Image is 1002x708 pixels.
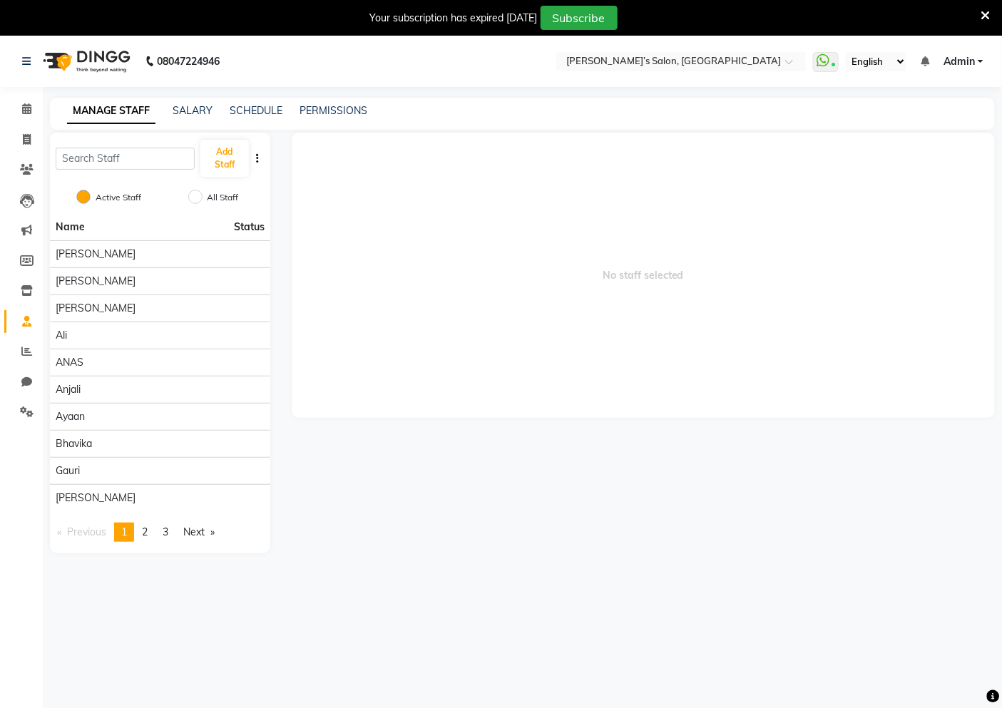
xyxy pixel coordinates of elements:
[67,525,106,538] span: Previous
[56,382,81,397] span: Anjali
[56,328,67,343] span: ali
[56,409,85,424] span: Ayaan
[67,98,155,124] a: MANAGE STAFF
[56,355,83,370] span: ANAS
[56,274,136,289] span: [PERSON_NAME]
[121,525,127,538] span: 1
[163,525,168,538] span: 3
[50,523,270,542] nav: Pagination
[56,436,92,451] span: Bhavika
[944,54,975,69] span: Admin
[96,191,141,204] label: Active Staff
[370,11,538,26] div: Your subscription has expired [DATE]
[176,523,222,542] a: Next
[36,41,134,81] img: logo
[173,104,213,117] a: SALARY
[230,104,282,117] a: SCHEDULE
[541,6,618,30] button: Subscribe
[56,148,195,170] input: Search Staff
[157,41,220,81] b: 08047224946
[234,220,265,235] span: Status
[56,220,85,233] span: Name
[208,191,239,204] label: All Staff
[200,140,248,177] button: Add Staff
[292,133,995,418] span: No staff selected
[56,247,136,262] span: [PERSON_NAME]
[300,104,367,117] a: PERMISSIONS
[142,525,148,538] span: 2
[56,301,136,316] span: [PERSON_NAME]
[56,463,80,478] span: Gauri
[56,491,136,506] span: [PERSON_NAME]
